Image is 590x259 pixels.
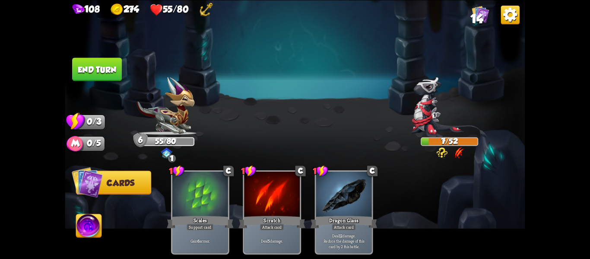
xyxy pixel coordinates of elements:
button: Cards [76,170,152,194]
img: OptionsButton.png [501,5,520,24]
img: Ability_Icon.png [76,214,102,240]
div: Scales [167,214,234,229]
img: gem.png [72,4,84,16]
div: 1 [169,165,184,177]
p: Gain armor. [174,238,226,244]
img: Anchor - Start each combat with 10 armor. [199,3,213,17]
div: Armor [133,133,148,147]
img: Ninja_Dragon.png [411,77,488,139]
div: C [295,166,306,176]
span: 14 [470,12,483,26]
div: View all the cards in your deck [472,5,489,24]
div: Gems [72,4,100,16]
div: 1 [241,165,257,177]
img: Chevalier_Dragon.png [137,77,194,135]
div: Health [150,3,188,16]
span: Cards [107,178,134,188]
img: Cards_Icon.png [472,5,489,22]
b: 6 [197,238,200,244]
div: 0/3 [76,115,105,130]
div: 55/80 [138,138,194,145]
img: Wound.png [453,147,465,158]
img: ManaPoints.png [67,136,84,154]
b: 12 [339,233,343,238]
div: 7/52 [422,138,478,145]
b: 5 [268,238,270,244]
div: Attack card [332,224,356,230]
div: Support card [187,224,214,230]
div: Gold [111,3,139,16]
div: Dragon Glass [311,214,377,229]
div: C [367,166,377,176]
img: Cards_Icon.png [72,166,103,198]
p: Deal damage. Reduce the damage of this card by 2 this battle. [317,233,370,249]
img: ChevalierSigil.png [161,147,172,158]
div: Attack card [260,224,284,230]
button: End turn [72,58,122,81]
p: Deal damage. [246,238,298,244]
div: C [223,166,234,176]
div: 1 [313,165,328,177]
div: 0/5 [76,136,105,151]
img: gold.png [111,3,124,16]
img: health.png [150,3,163,16]
img: Stamina_Icon.png [66,112,86,131]
img: question-marks.png [436,147,448,158]
div: 1 [168,154,176,162]
div: Scratch [238,214,305,229]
